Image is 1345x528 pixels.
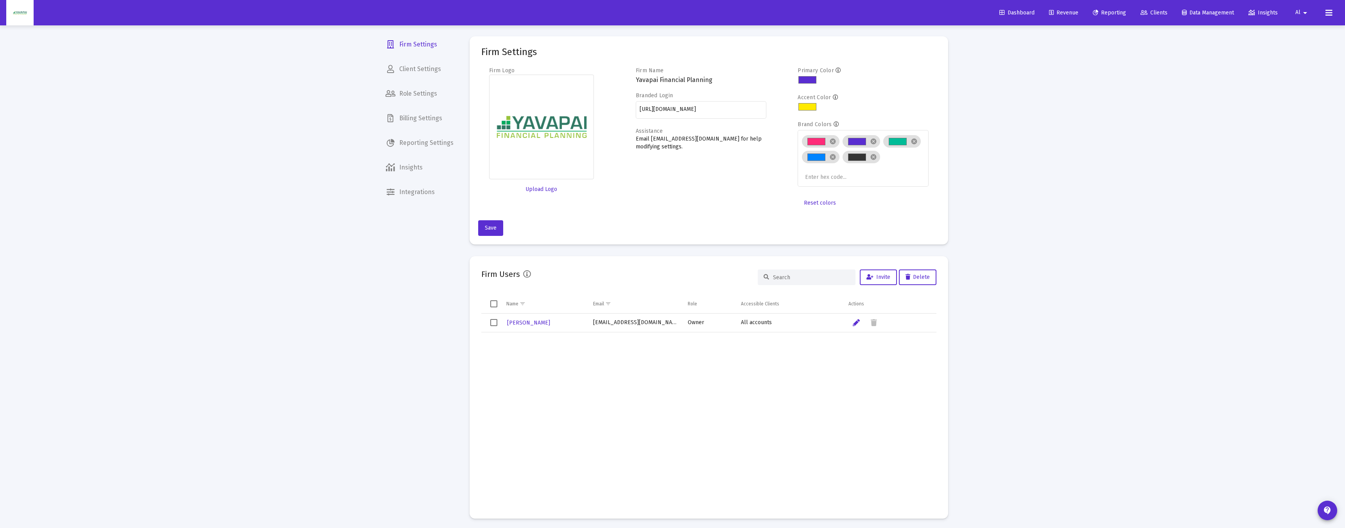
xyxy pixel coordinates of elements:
[1049,9,1078,16] span: Revenue
[636,128,663,134] label: Assistance
[866,274,890,280] span: Invite
[682,294,735,313] td: Column Role
[490,319,497,326] div: Select row
[798,121,832,128] label: Brand Colors
[1176,5,1240,21] a: Data Management
[588,294,682,313] td: Column Email
[489,67,515,74] label: Firm Logo
[993,5,1041,21] a: Dashboard
[506,317,551,328] a: [PERSON_NAME]
[1248,9,1278,16] span: Insights
[870,138,877,145] mat-icon: cancel
[688,301,697,307] div: Role
[481,48,537,56] mat-card-title: Firm Settings
[1242,5,1284,21] a: Insights
[636,67,664,74] label: Firm Name
[798,195,842,211] button: Reset colors
[507,319,550,326] span: [PERSON_NAME]
[379,183,460,202] a: Integrations
[379,60,460,78] a: Client Settings
[481,294,936,507] div: Data grid
[1087,5,1132,21] a: Reporting
[1286,5,1319,20] button: Al
[1300,5,1310,21] mat-icon: arrow_drop_down
[1323,506,1332,515] mat-icon: contact_support
[860,269,897,285] button: Invite
[1134,5,1174,21] a: Clients
[1295,9,1300,16] span: Al
[1043,5,1085,21] a: Revenue
[489,182,594,197] button: Upload Logo
[999,9,1035,16] span: Dashboard
[870,153,877,161] mat-icon: cancel
[379,109,460,128] a: Billing Settings
[829,153,836,161] mat-icon: cancel
[490,300,497,307] div: Select all
[804,200,836,206] span: Reset colors
[520,301,525,307] span: Show filter options for column 'Name'
[593,301,604,307] div: Email
[735,294,843,313] td: Column Accessible Clients
[489,75,594,179] img: Firm logo
[773,274,850,281] input: Search
[525,186,557,193] span: Upload Logo
[588,314,682,332] td: [EMAIL_ADDRESS][DOMAIN_NAME]
[911,138,918,145] mat-icon: cancel
[605,301,611,307] span: Show filter options for column 'Email'
[741,319,772,326] span: All accounts
[843,294,936,313] td: Column Actions
[688,319,704,326] span: Owner
[12,5,28,21] img: Dashboard
[1182,9,1234,16] span: Data Management
[506,301,518,307] div: Name
[636,75,767,86] h3: Yavapai Financial Planning
[741,301,779,307] div: Accessible Clients
[906,274,930,280] span: Delete
[478,220,503,236] button: Save
[481,268,520,280] h2: Firm Users
[899,269,936,285] button: Delete
[379,158,460,177] a: Insights
[798,67,834,74] label: Primary Color
[798,94,831,101] label: Accent Color
[636,135,767,151] p: Email [EMAIL_ADDRESS][DOMAIN_NAME] for help modifying settings.
[829,138,836,145] mat-icon: cancel
[379,134,460,152] a: Reporting Settings
[485,225,497,231] span: Save
[805,174,864,180] input: Enter hex code...
[1093,9,1126,16] span: Reporting
[802,134,925,182] mat-chip-list: Brand colors
[1141,9,1167,16] span: Clients
[379,35,460,54] a: Firm Settings
[379,84,460,103] a: Role Settings
[501,294,588,313] td: Column Name
[636,92,673,99] label: Branded Login
[848,301,864,307] div: Actions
